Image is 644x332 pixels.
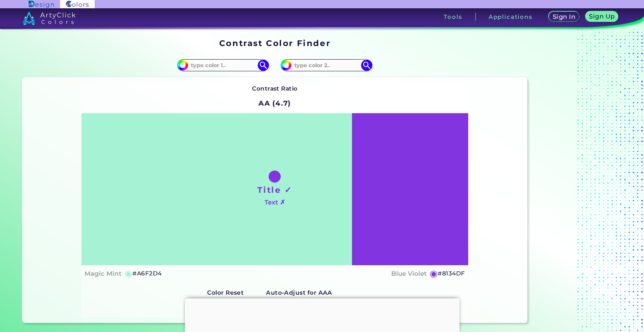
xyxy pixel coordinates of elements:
h5: ◉ [430,269,438,278]
h5: Sign Up [590,14,614,19]
h4: Blue Violet [391,268,427,279]
h4: Text ✗ [264,197,285,208]
h5: #8134DF [438,269,465,278]
img: icon search [361,60,372,71]
h1: Title ✓ [257,184,292,195]
img: logo_artyclick_colors_white.svg [23,11,76,25]
h3: Applications [489,14,533,20]
h5: ◉ [124,269,133,278]
img: ArtyClick Design logo [29,1,54,8]
h5: Sign In [554,14,574,20]
strong: Auto-Adjust for AAA [266,289,332,296]
img: icon search [258,60,269,71]
strong: Contrast Ratio [252,85,298,92]
iframe: Advertisement [530,35,625,326]
a: Sign In [550,12,578,22]
h1: Contrast Color Finder [219,37,330,49]
h2: AA (4.7) [255,95,295,112]
input: type color 2.. [292,60,362,71]
input: type color 1.. [188,60,258,71]
h4: Magic Mint [85,268,121,279]
a: Sign Up [587,12,617,22]
h3: Tools [444,14,462,20]
strong: Color Reset [207,289,244,296]
h5: #A6F2D4 [132,269,161,278]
